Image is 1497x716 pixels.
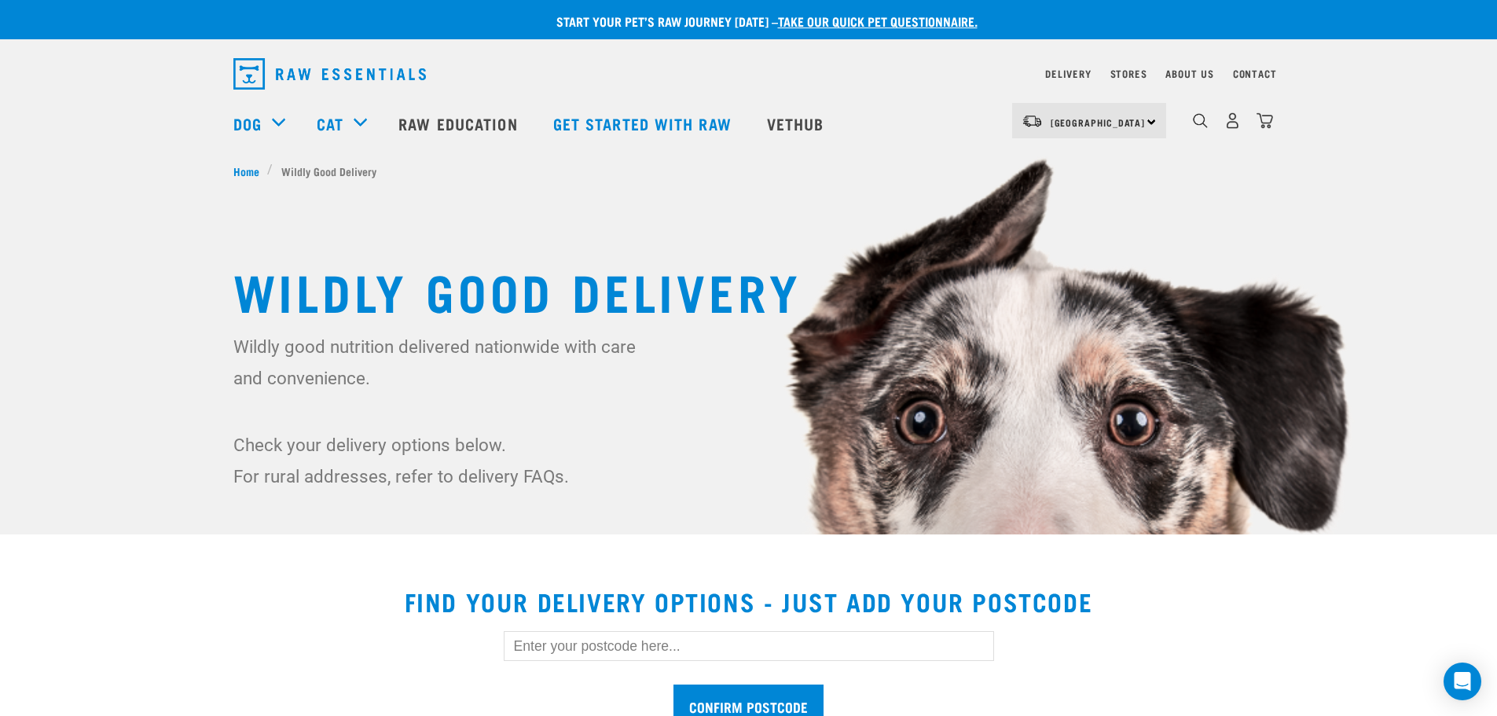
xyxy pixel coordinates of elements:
h1: Wildly Good Delivery [233,262,1264,318]
img: van-moving.png [1022,114,1043,128]
div: Open Intercom Messenger [1444,663,1481,700]
a: Home [233,163,268,179]
a: Raw Education [383,92,537,155]
a: About Us [1165,71,1213,76]
input: Enter your postcode here... [504,631,994,661]
p: Check your delivery options below. For rural addresses, refer to delivery FAQs. [233,429,646,492]
nav: breadcrumbs [233,163,1264,179]
h2: Find your delivery options - just add your postcode [19,587,1478,615]
a: Get started with Raw [538,92,751,155]
img: home-icon@2x.png [1257,112,1273,129]
img: user.png [1224,112,1241,129]
p: Wildly good nutrition delivered nationwide with care and convenience. [233,331,646,394]
a: Dog [233,112,262,135]
img: home-icon-1@2x.png [1193,113,1208,128]
nav: dropdown navigation [221,52,1277,96]
span: Home [233,163,259,179]
a: Delivery [1045,71,1091,76]
a: take our quick pet questionnaire. [778,17,978,24]
a: Contact [1233,71,1277,76]
a: Stores [1110,71,1147,76]
a: Vethub [751,92,844,155]
span: [GEOGRAPHIC_DATA] [1051,119,1146,125]
img: Raw Essentials Logo [233,58,426,90]
a: Cat [317,112,343,135]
